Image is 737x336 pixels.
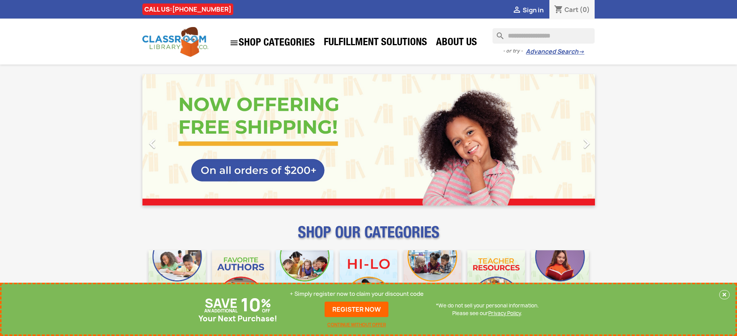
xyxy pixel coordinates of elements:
a:  Sign in [512,6,544,14]
a: About Us [432,36,481,51]
a: Advanced Search→ [526,48,584,56]
i:  [512,6,522,15]
img: CLC_Teacher_Resources_Mobile.jpg [467,250,525,308]
span: - or try - [503,47,526,55]
a: SHOP CATEGORIES [226,34,319,51]
div: CALL US: [142,3,233,15]
span: Sign in [523,6,544,14]
img: CLC_Phonics_And_Decodables_Mobile.jpg [276,250,333,308]
ul: Carousel container [142,74,595,205]
a: Next [527,74,595,205]
img: CLC_Favorite_Authors_Mobile.jpg [212,250,270,308]
i: search [492,28,502,37]
i:  [229,38,239,48]
input: Search [492,28,595,44]
a: Previous [142,74,210,205]
a: Fulfillment Solutions [320,36,431,51]
img: CLC_Bulk_Mobile.jpg [149,250,206,308]
span: (0) [580,5,590,14]
p: SHOP OUR CATEGORIES [142,230,595,244]
i: shopping_cart [554,5,563,15]
i:  [143,134,162,153]
i:  [577,134,596,153]
a: [PHONE_NUMBER] [172,5,231,14]
img: CLC_HiLo_Mobile.jpg [340,250,397,308]
span: → [578,48,584,56]
img: Classroom Library Company [142,27,208,57]
img: CLC_Fiction_Nonfiction_Mobile.jpg [404,250,461,308]
span: Cart [564,5,578,14]
img: CLC_Dyslexia_Mobile.jpg [531,250,589,308]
